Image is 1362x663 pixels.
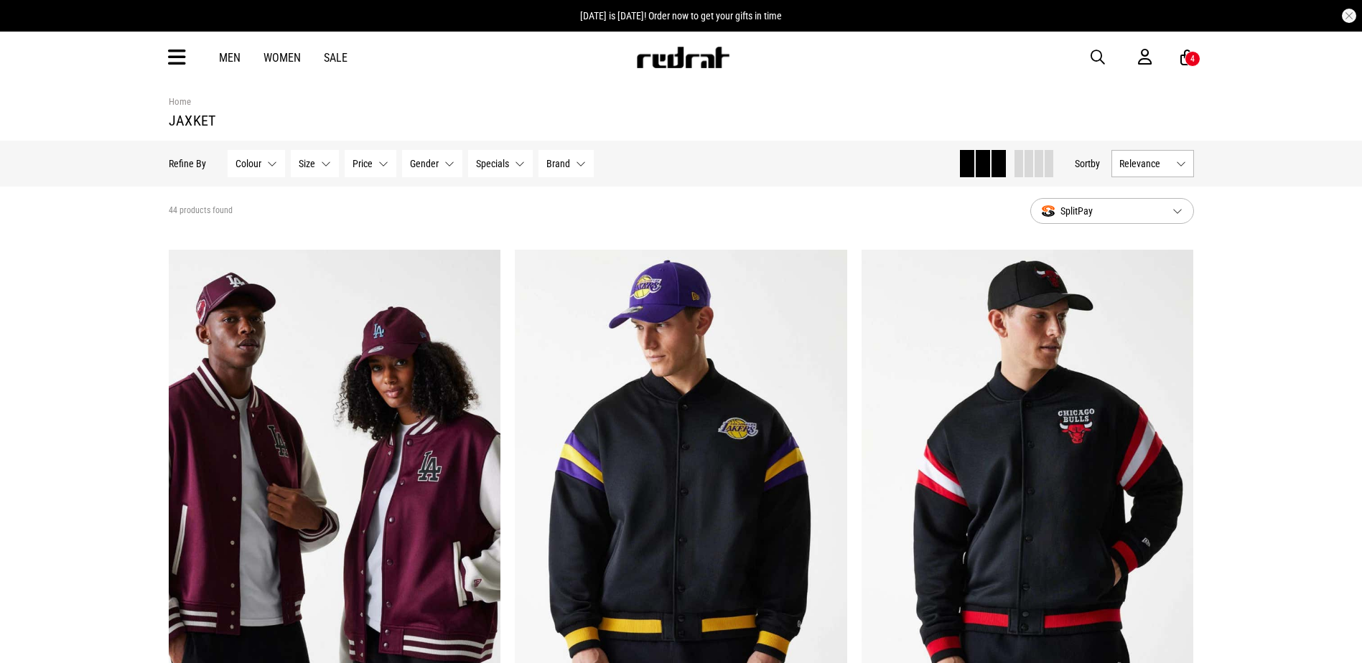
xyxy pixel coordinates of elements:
button: Size [291,150,339,177]
span: [DATE] is [DATE]! Order now to get your gifts in time [580,10,782,22]
button: Relevance [1111,150,1194,177]
span: Size [299,158,315,169]
p: Refine By [169,158,206,169]
img: splitpay-icon.png [1042,205,1055,217]
div: 4 [1190,54,1195,64]
button: Specials [468,150,533,177]
a: Sale [324,51,348,65]
span: SplitPay [1042,202,1161,220]
button: Sortby [1075,155,1100,172]
a: Men [219,51,241,65]
button: SplitPay [1030,198,1194,224]
h1: jaxket [169,112,1194,129]
img: Redrat logo [635,47,730,68]
span: Colour [235,158,261,169]
span: 44 products found [169,205,233,217]
button: Colour [228,150,285,177]
a: Women [263,51,301,65]
span: Brand [546,158,570,169]
span: Gender [410,158,439,169]
button: Brand [538,150,594,177]
span: Specials [476,158,509,169]
span: by [1091,158,1100,169]
button: Price [345,150,396,177]
span: Price [353,158,373,169]
a: 4 [1180,50,1194,65]
button: Gender [402,150,462,177]
span: Relevance [1119,158,1170,169]
a: Home [169,96,191,107]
